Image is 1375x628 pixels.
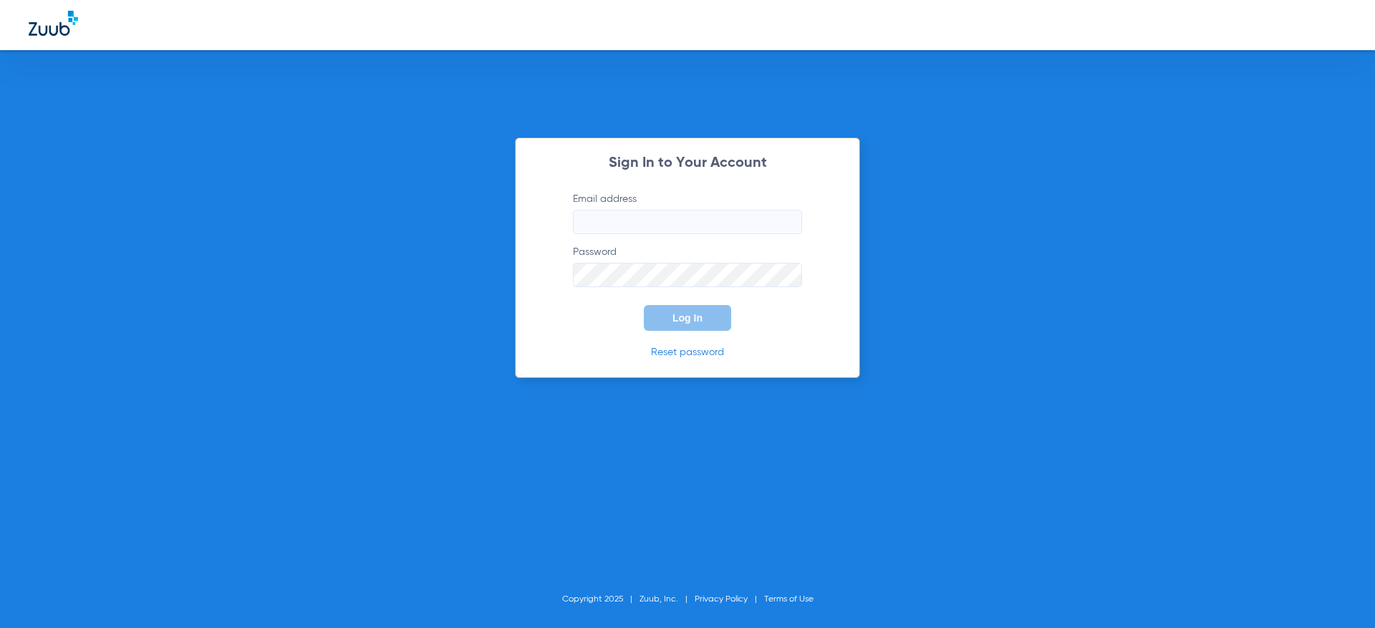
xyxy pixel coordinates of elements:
[651,347,724,357] a: Reset password
[551,156,824,170] h2: Sign In to Your Account
[695,595,748,604] a: Privacy Policy
[573,263,802,287] input: Password
[573,245,802,287] label: Password
[640,592,695,607] li: Zuub, Inc.
[29,11,78,36] img: Zuub Logo
[573,192,802,234] label: Email address
[644,305,731,331] button: Log In
[764,595,814,604] a: Terms of Use
[573,210,802,234] input: Email address
[672,312,703,324] span: Log In
[562,592,640,607] li: Copyright 2025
